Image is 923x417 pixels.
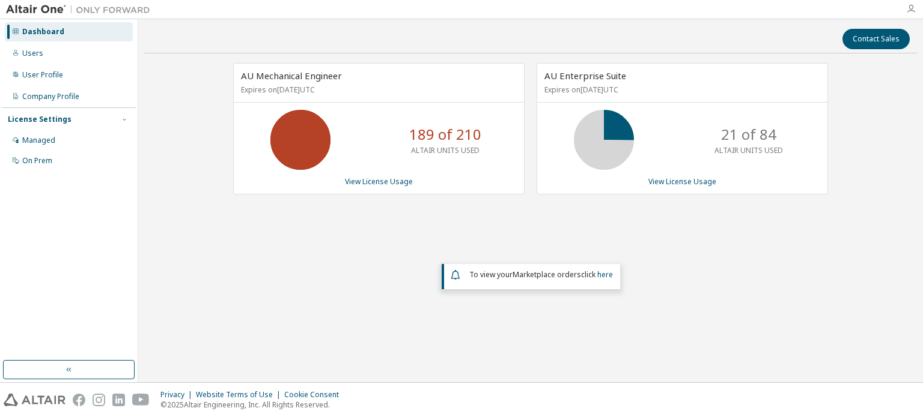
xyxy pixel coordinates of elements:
[22,136,55,145] div: Managed
[22,92,79,101] div: Company Profile
[132,394,150,406] img: youtube.svg
[284,390,346,400] div: Cookie Consent
[160,400,346,410] p: © 2025 Altair Engineering, Inc. All Rights Reserved.
[345,176,413,187] a: View License Usage
[513,269,581,280] em: Marketplace orders
[544,85,817,95] p: Expires on [DATE] UTC
[22,49,43,58] div: Users
[73,394,85,406] img: facebook.svg
[6,4,156,16] img: Altair One
[409,124,481,145] p: 189 of 210
[597,269,613,280] a: here
[22,27,64,37] div: Dashboard
[714,145,783,155] p: ALTAIR UNITS USED
[112,394,125,406] img: linkedin.svg
[93,394,105,406] img: instagram.svg
[721,124,776,145] p: 21 of 84
[160,390,196,400] div: Privacy
[196,390,284,400] div: Website Terms of Use
[648,176,716,187] a: View License Usage
[22,70,63,80] div: User Profile
[469,269,613,280] span: To view your click
[22,156,52,166] div: On Prem
[842,29,910,49] button: Contact Sales
[411,145,480,155] p: ALTAIR UNITS USED
[241,85,514,95] p: Expires on [DATE] UTC
[544,70,626,82] span: AU Enterprise Suite
[8,115,72,124] div: License Settings
[241,70,342,82] span: AU Mechanical Engineer
[4,394,65,406] img: altair_logo.svg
